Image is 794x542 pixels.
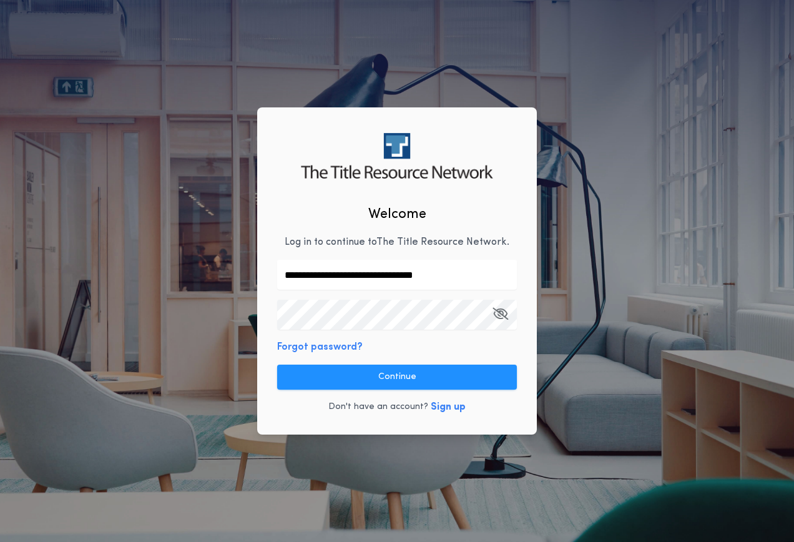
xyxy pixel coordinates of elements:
[301,133,493,179] img: logo
[328,401,428,413] p: Don't have an account?
[368,204,426,225] h2: Welcome
[277,365,517,390] button: Continue
[285,235,509,250] p: Log in to continue to The Title Resource Network .
[431,400,466,415] button: Sign up
[277,340,363,355] button: Forgot password?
